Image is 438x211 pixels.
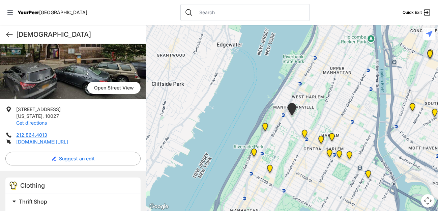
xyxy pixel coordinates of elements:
div: Ford Hall [247,146,261,162]
div: South Bronx NeON Works [423,48,437,64]
div: Bronx [424,47,437,63]
span: [US_STATE] [16,113,42,119]
div: Main Location [361,167,375,184]
button: Suggest an edit [5,152,141,165]
span: 10027 [45,113,59,119]
div: The PILLARS – Holistic Recovery Support [298,127,312,143]
a: YourPeer[GEOGRAPHIC_DATA] [18,10,87,15]
a: Quick Exit [403,8,431,17]
span: Quick Exit [403,10,422,15]
span: Clothing [20,182,45,189]
span: , [42,113,44,119]
button: Map camera controls [421,194,435,208]
div: East Harlem [343,149,356,165]
span: Open Street View [87,82,141,94]
span: YourPeer [18,9,39,15]
a: [DOMAIN_NAME][URL] [16,139,68,144]
span: [STREET_ADDRESS] [16,106,61,112]
img: Google [148,202,170,211]
div: Manhattan [258,120,272,136]
span: [GEOGRAPHIC_DATA] [39,9,87,15]
div: The Cathedral Church of St. John the Divine [263,162,277,178]
span: Thrift Shop [19,198,47,205]
a: 212.864.4013 [16,132,47,138]
div: Uptown/Harlem DYCD Youth Drop-in Center [314,133,328,149]
div: Harm Reduction Center [406,100,419,116]
h1: [DEMOGRAPHIC_DATA] [16,30,141,39]
a: Open this area in Google Maps (opens a new window) [148,202,170,211]
span: Suggest an edit [59,155,95,162]
input: Search [196,9,305,16]
div: Manhattan [332,148,346,164]
div: Manhattan [325,130,339,147]
a: Get directions [16,120,47,126]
